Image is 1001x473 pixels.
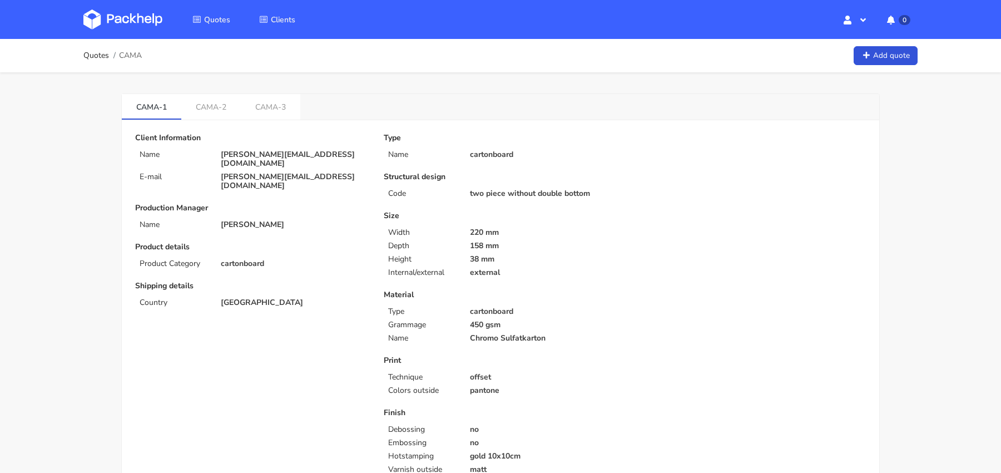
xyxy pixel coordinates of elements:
[384,290,617,299] p: Material
[140,173,207,181] p: E-mail
[388,268,456,277] p: Internal/external
[384,134,617,142] p: Type
[388,150,456,159] p: Name
[384,356,617,365] p: Print
[470,307,617,316] p: cartonboard
[83,45,142,67] nav: breadcrumb
[246,9,309,29] a: Clients
[140,220,207,229] p: Name
[470,334,617,343] p: Chromo Sulfatkarton
[271,14,295,25] span: Clients
[135,282,368,290] p: Shipping details
[388,321,456,329] p: Grammage
[470,268,617,277] p: external
[384,173,617,181] p: Structural design
[878,9,918,29] button: 0
[388,189,456,198] p: Code
[470,228,617,237] p: 220 mm
[470,386,617,395] p: pantone
[221,298,368,307] p: [GEOGRAPHIC_DATA]
[83,9,162,29] img: Dashboard
[470,150,617,159] p: cartonboard
[122,94,181,119] a: CAMA-1
[388,255,456,264] p: Height
[470,189,617,198] p: two piece without double bottom
[221,150,368,168] p: [PERSON_NAME][EMAIL_ADDRESS][DOMAIN_NAME]
[388,386,456,395] p: Colors outside
[241,94,300,119] a: CAMA-3
[899,15,910,25] span: 0
[179,9,244,29] a: Quotes
[470,242,617,250] p: 158 mm
[384,211,617,220] p: Size
[388,228,456,237] p: Width
[388,307,456,316] p: Type
[135,204,368,213] p: Production Manager
[470,438,617,447] p: no
[388,242,456,250] p: Depth
[388,452,456,461] p: Hotstamping
[181,94,241,119] a: CAMA-2
[135,134,368,142] p: Client Information
[388,334,456,343] p: Name
[388,438,456,447] p: Embossing
[204,14,230,25] span: Quotes
[221,259,368,268] p: cartonboard
[140,150,207,159] p: Name
[470,452,617,461] p: gold 10x10cm
[221,173,368,190] p: [PERSON_NAME][EMAIL_ADDRESS][DOMAIN_NAME]
[135,243,368,252] p: Product details
[388,373,456,382] p: Technique
[119,51,142,60] span: CAMA
[470,425,617,434] p: no
[140,259,207,268] p: Product Category
[470,255,617,264] p: 38 mm
[470,373,617,382] p: offset
[470,321,617,329] p: 450 gsm
[388,425,456,434] p: Debossing
[83,51,109,60] a: Quotes
[140,298,207,307] p: Country
[384,408,617,417] p: Finish
[221,220,368,229] p: [PERSON_NAME]
[854,46,918,66] a: Add quote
